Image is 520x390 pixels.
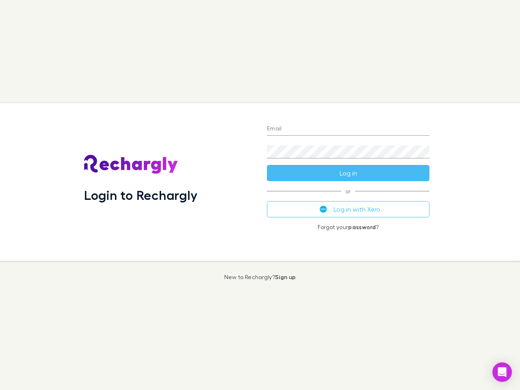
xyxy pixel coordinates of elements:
button: Log in with Xero [267,201,429,217]
img: Rechargly's Logo [84,155,178,174]
a: password [348,223,376,230]
a: Sign up [275,273,296,280]
div: Open Intercom Messenger [492,362,512,382]
h1: Login to Rechargly [84,187,197,203]
p: Forgot your ? [267,224,429,230]
button: Log in [267,165,429,181]
p: New to Rechargly? [224,274,296,280]
img: Xero's logo [320,206,327,213]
